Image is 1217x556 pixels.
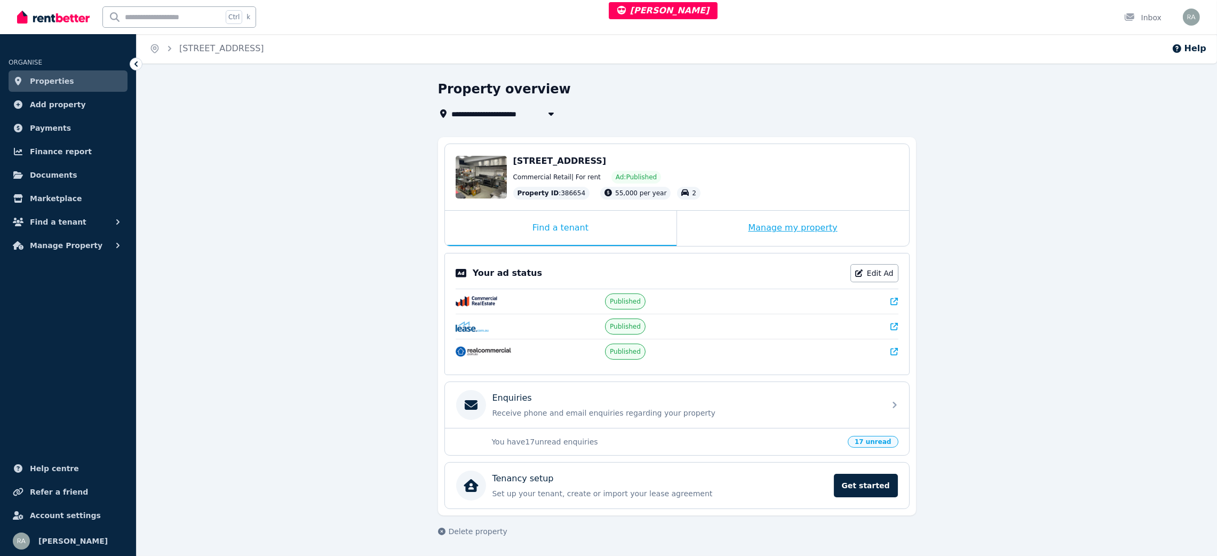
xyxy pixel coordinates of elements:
[617,5,710,15] span: [PERSON_NAME]
[226,10,242,24] span: Ctrl
[456,296,498,307] img: CommercialRealEstate.com.au
[9,164,128,186] a: Documents
[848,436,898,448] span: 17 unread
[30,75,74,88] span: Properties
[13,533,30,550] img: Rochelle Alvarez
[492,408,879,418] p: Receive phone and email enquiries regarding your property
[692,189,696,197] span: 2
[610,347,641,356] span: Published
[492,488,828,499] p: Set up your tenant, create or import your lease agreement
[30,509,101,522] span: Account settings
[518,189,559,197] span: Property ID
[30,462,79,475] span: Help centre
[9,59,42,66] span: ORGANISE
[9,481,128,503] a: Refer a friend
[610,297,641,306] span: Published
[850,264,898,282] a: Edit Ad
[30,486,88,498] span: Refer a friend
[445,211,677,246] div: Find a tenant
[9,458,128,479] a: Help centre
[834,474,898,497] span: Get started
[1124,12,1162,23] div: Inbox
[1183,9,1200,26] img: Rochelle Alvarez
[246,13,250,21] span: k
[513,173,601,181] span: Commercial Retail | For rent
[1172,42,1206,55] button: Help
[38,535,108,547] span: [PERSON_NAME]
[30,122,71,134] span: Payments
[17,9,90,25] img: RentBetter
[456,321,489,332] img: Lease.com.au
[438,526,507,537] button: Delete property
[513,187,590,200] div: : 386654
[492,392,532,404] p: Enquiries
[616,173,657,181] span: Ad: Published
[438,81,571,98] h1: Property overview
[445,382,909,428] a: EnquiriesReceive phone and email enquiries regarding your property
[9,94,128,115] a: Add property
[513,156,607,166] span: [STREET_ADDRESS]
[179,43,264,53] a: [STREET_ADDRESS]
[137,34,277,63] nav: Breadcrumb
[677,211,909,246] div: Manage my property
[9,117,128,139] a: Payments
[615,189,666,197] span: 55,000 per year
[9,235,128,256] button: Manage Property
[492,436,841,447] p: You have 17 unread enquiries
[9,211,128,233] button: Find a tenant
[9,188,128,209] a: Marketplace
[9,505,128,526] a: Account settings
[610,322,641,331] span: Published
[30,192,82,205] span: Marketplace
[9,70,128,92] a: Properties
[30,98,86,111] span: Add property
[30,169,77,181] span: Documents
[30,145,92,158] span: Finance report
[473,267,542,280] p: Your ad status
[30,239,102,252] span: Manage Property
[456,346,511,357] img: RealCommercial.com.au
[9,141,128,162] a: Finance report
[30,216,86,228] span: Find a tenant
[449,526,507,537] span: Delete property
[492,472,554,485] p: Tenancy setup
